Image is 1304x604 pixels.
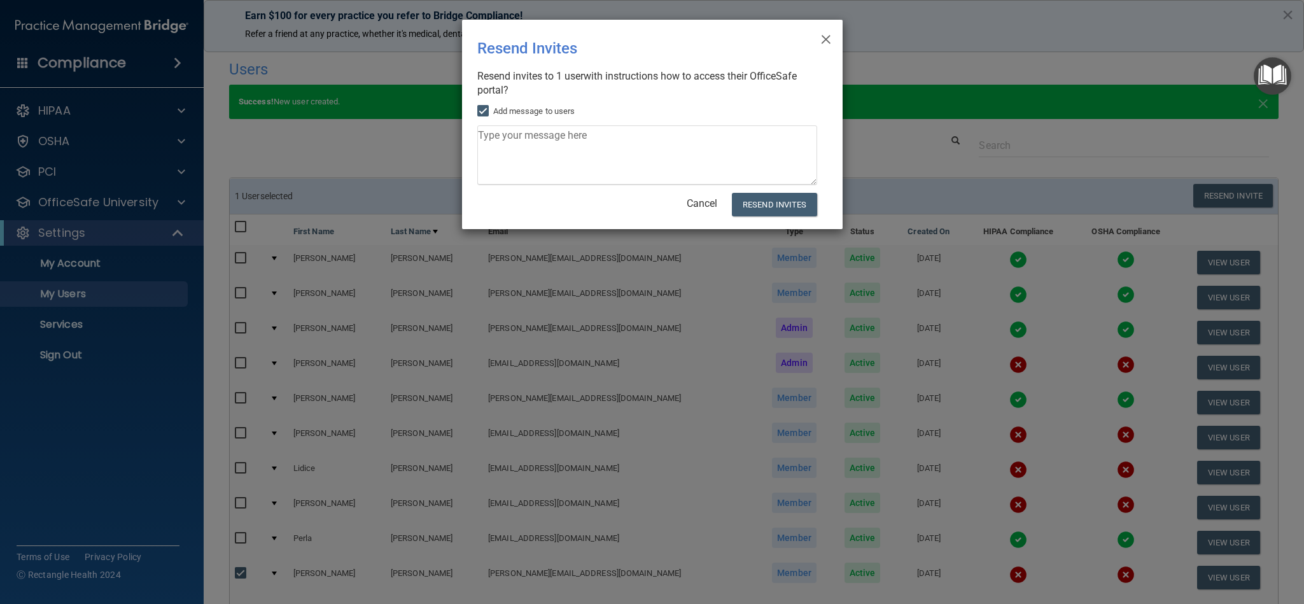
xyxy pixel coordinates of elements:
[477,104,575,119] label: Add message to users
[477,30,775,67] div: Resend Invites
[1084,514,1289,565] iframe: Drift Widget Chat Controller
[477,106,492,116] input: Add message to users
[1254,57,1291,95] button: Open Resource Center
[687,197,717,209] a: Cancel
[820,25,832,50] span: ×
[477,69,817,97] div: Resend invites to 1 user with instructions how to access their OfficeSafe portal?
[732,193,817,216] button: Resend Invites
